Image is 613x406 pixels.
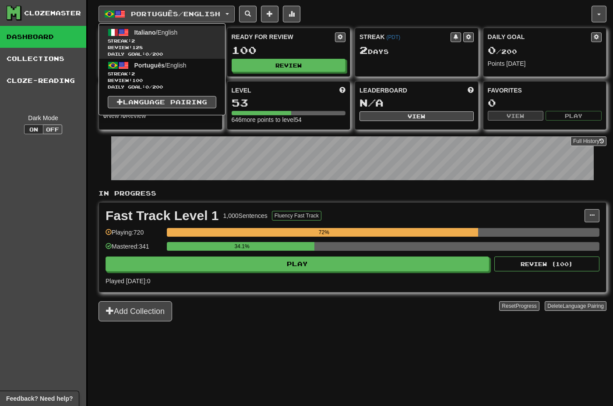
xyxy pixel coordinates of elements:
[108,77,216,84] span: Review: 100
[488,32,592,42] div: Daily Goal
[571,136,606,146] a: Full History
[516,303,537,309] span: Progress
[99,301,172,321] button: Add Collection
[468,86,474,95] span: This week in points, UTC
[232,86,251,95] span: Level
[108,44,216,51] span: Review: 128
[108,51,216,57] span: Daily Goal: / 200
[99,59,225,92] a: Português/EnglishStreak:2 Review:100Daily Goal:0/200
[103,111,218,120] div: New / Review
[145,51,149,57] span: 0
[169,242,314,251] div: 34.1%
[108,84,216,90] span: Daily Goal: / 200
[99,189,606,198] p: In Progress
[103,112,107,119] strong: 0
[223,211,268,220] div: 1,000 Sentences
[488,59,602,68] div: Points [DATE]
[43,125,62,134] button: Off
[359,111,474,121] button: View
[134,29,178,36] span: / English
[359,96,384,109] span: N/A
[108,71,216,77] span: Streak:
[239,6,257,22] button: Search sentences
[106,209,219,222] div: Fast Track Level 1
[232,45,346,56] div: 100
[359,32,451,41] div: Streak
[106,242,162,256] div: Mastered: 341
[7,114,80,122] div: Dark Mode
[232,115,346,124] div: 646 more points to level 54
[24,125,43,134] button: On
[99,6,235,22] button: Português/English
[488,44,496,56] span: 0
[99,26,225,59] a: Italiano/EnglishStreak:2 Review:128Daily Goal:0/200
[545,301,606,311] button: DeleteLanguage Pairing
[131,71,135,76] span: 2
[134,29,156,36] span: Italiano
[134,62,187,69] span: / English
[261,6,278,22] button: Add sentence to collection
[488,97,602,108] div: 0
[272,211,321,221] button: Fluency Fast Track
[108,38,216,44] span: Streak:
[546,111,602,121] button: Play
[106,256,489,271] button: Play
[283,6,300,22] button: More stats
[134,62,165,69] span: Português
[339,86,345,95] span: Score more points to level up
[106,228,162,242] div: Playing: 720
[106,278,150,285] span: Played [DATE]: 0
[131,38,135,43] span: 2
[359,45,474,56] div: Day s
[359,44,368,56] span: 2
[386,34,400,40] a: (PDT)
[488,48,517,55] span: / 200
[145,84,149,89] span: 0
[169,228,478,237] div: 72%
[24,9,81,18] div: Clozemaster
[108,96,216,108] a: Language Pairing
[359,86,407,95] span: Leaderboard
[488,86,602,95] div: Favorites
[123,112,126,119] strong: 0
[488,111,544,121] button: View
[232,97,346,108] div: 53
[6,394,73,403] span: Open feedback widget
[131,10,220,18] span: Português / English
[494,256,599,271] button: Review (100)
[232,32,335,41] div: Ready for Review
[232,59,346,72] button: Review
[563,303,604,309] span: Language Pairing
[499,301,539,311] button: ResetProgress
